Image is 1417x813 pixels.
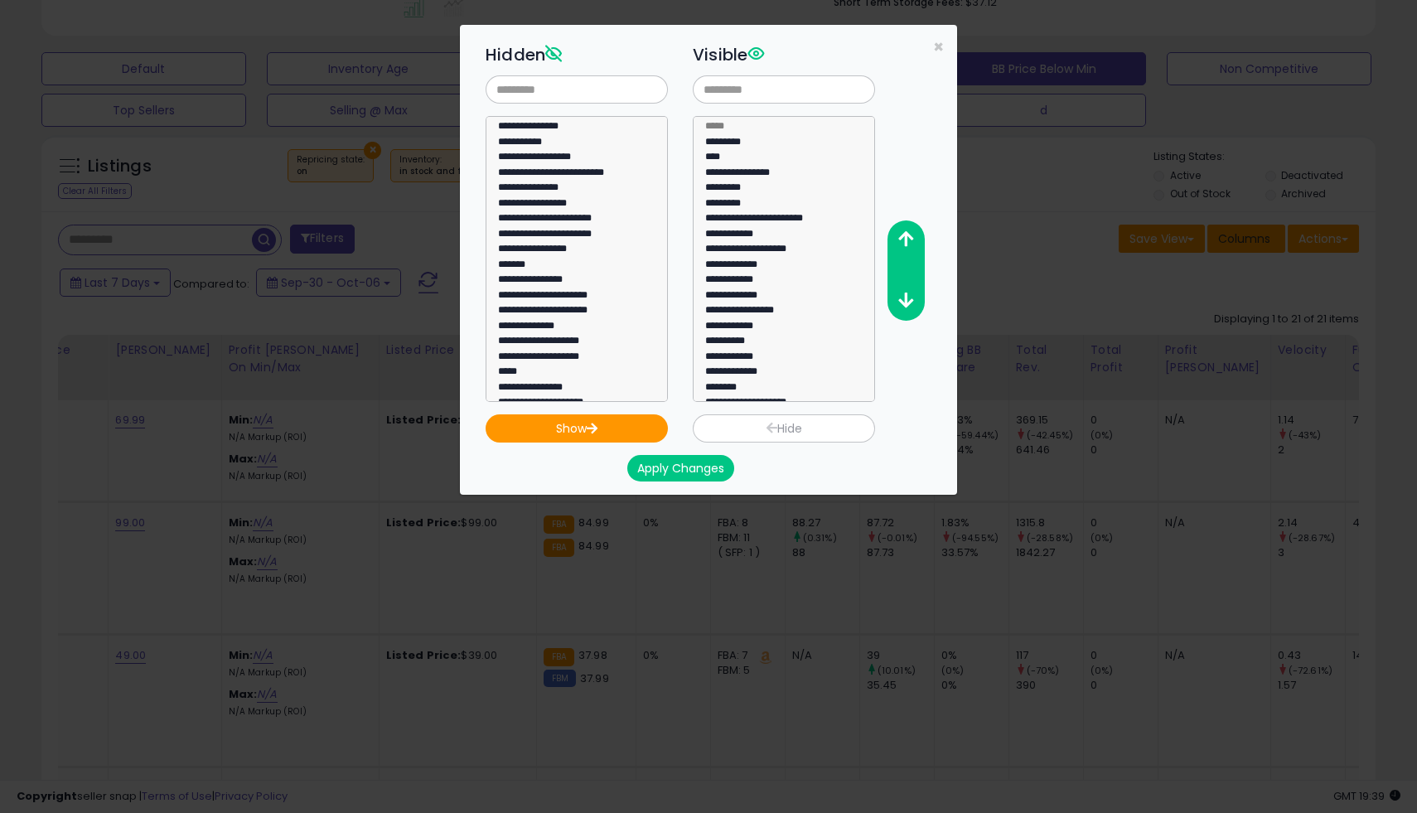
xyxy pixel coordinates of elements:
h3: Hidden [486,42,668,67]
button: Show [486,414,668,443]
span: × [933,35,944,59]
h3: Visible [693,42,875,67]
button: Apply Changes [627,455,734,482]
button: Hide [693,414,875,443]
